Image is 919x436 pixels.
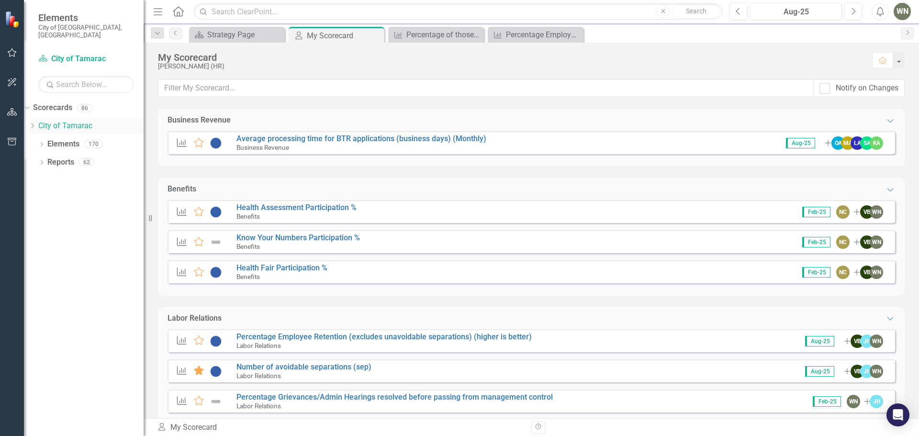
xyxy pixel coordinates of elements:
div: VB [860,205,874,219]
img: Not Defined [210,396,222,407]
div: NC [836,235,850,249]
button: Aug-25 [750,3,842,20]
div: Strategy Page [207,29,282,41]
button: Search [672,5,720,18]
small: Benefits [236,243,260,250]
div: MA [841,136,854,150]
a: Strategy Page [191,29,282,41]
a: Number of avoidable separations (sep) [236,362,371,371]
div: LA [851,136,864,150]
div: VB [851,335,864,348]
span: Aug-25 [786,138,815,148]
span: Feb-25 [802,267,830,278]
small: Benefits [236,273,260,280]
div: SA [860,136,874,150]
div: Notify on Changes [836,83,898,94]
div: WN [870,365,883,378]
a: City of Tamarac [38,121,144,132]
input: Search ClearPoint... [194,3,722,20]
div: OA [831,136,845,150]
span: Feb-25 [802,237,830,247]
small: Business Revenue [236,144,289,151]
div: 62 [79,158,94,167]
span: Search [686,7,706,15]
a: Reports [47,157,74,168]
a: City of Tamarac [38,54,134,65]
div: VB [860,235,874,249]
span: Feb-25 [813,396,841,407]
a: Scorecards [33,102,72,113]
div: JH [870,395,883,408]
div: Percentage of those hired who have successfully completed their initial probationary period [406,29,482,41]
div: JH [860,365,874,378]
div: My Scorecard [158,52,863,63]
small: Labor Relations [236,342,281,349]
div: Percentage Employee Retention (excludes unavoidable separations) (higher is better) [506,29,581,41]
img: No Information [210,206,222,218]
div: NC [836,266,850,279]
div: WN [870,235,883,249]
div: Aug-25 [753,6,839,18]
div: 86 [77,104,92,112]
div: VB [851,365,864,378]
div: Open Intercom Messenger [886,403,909,426]
span: Elements [38,12,134,23]
div: KA [870,136,883,150]
a: Health Assessment Participation % [236,203,357,212]
img: No Information [210,267,222,278]
a: Elements [47,139,79,150]
div: Benefits [168,184,196,195]
img: No Information [210,366,222,377]
img: ClearPoint Strategy [5,11,22,28]
div: WN [870,205,883,219]
button: WN [894,3,911,20]
div: Business Revenue [168,115,231,126]
a: Percentage Employee Retention (excludes unavoidable separations) (higher is better) [236,332,532,341]
a: Health Fair Participation % [236,263,327,272]
small: City of [GEOGRAPHIC_DATA], [GEOGRAPHIC_DATA] [38,23,134,39]
div: NC [836,205,850,219]
a: Average processing time for BTR applications (business days) (Monthly) [236,134,486,143]
a: Percentage Grievances/Admin Hearings resolved before passing from management control [236,392,553,402]
small: Labor Relations [236,372,281,380]
div: VB [860,266,874,279]
img: No Information [210,137,222,149]
span: Aug-25 [805,366,834,377]
div: My Scorecard [307,30,382,42]
input: Search Below... [38,76,134,93]
div: JH [860,335,874,348]
input: Filter My Scorecard... [158,79,814,97]
a: Percentage Employee Retention (excludes unavoidable separations) (higher is better) [490,29,581,41]
a: Know Your Numbers Participation % [236,233,360,242]
img: Not Defined [210,236,222,248]
div: Labor Relations [168,313,222,324]
small: Labor Relations [236,402,281,410]
div: 170 [84,140,103,148]
div: [PERSON_NAME] (HR) [158,63,863,70]
a: Percentage of those hired who have successfully completed their initial probationary period [391,29,482,41]
img: No Information [210,335,222,347]
div: WN [870,266,883,279]
div: My Scorecard [157,422,524,433]
span: Aug-25 [805,336,834,347]
small: Benefits [236,212,260,220]
span: Feb-25 [802,207,830,217]
div: WN [870,335,883,348]
div: WN [847,395,860,408]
